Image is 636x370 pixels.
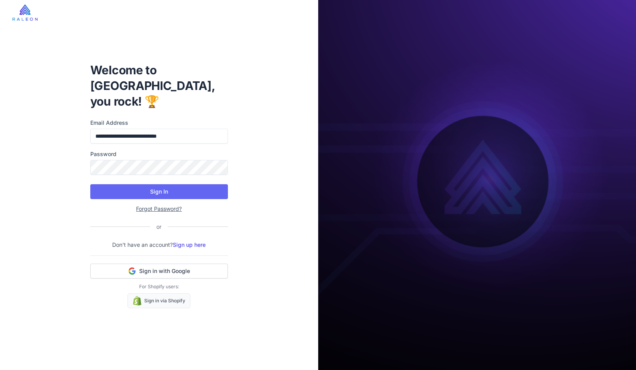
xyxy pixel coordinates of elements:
p: Don't have an account? [90,241,228,249]
button: Sign in with Google [90,264,228,278]
label: Password [90,150,228,158]
h1: Welcome to [GEOGRAPHIC_DATA], you rock! 🏆 [90,62,228,109]
img: raleon-logo-whitebg.9aac0268.jpg [13,4,38,21]
a: Forgot Password? [136,205,182,212]
a: Sign in via Shopify [127,293,190,308]
span: Sign in with Google [139,267,190,275]
a: Sign up here [173,241,206,248]
p: For Shopify users: [90,283,228,290]
button: Sign In [90,184,228,199]
label: Email Address [90,119,228,127]
div: or [150,223,168,231]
